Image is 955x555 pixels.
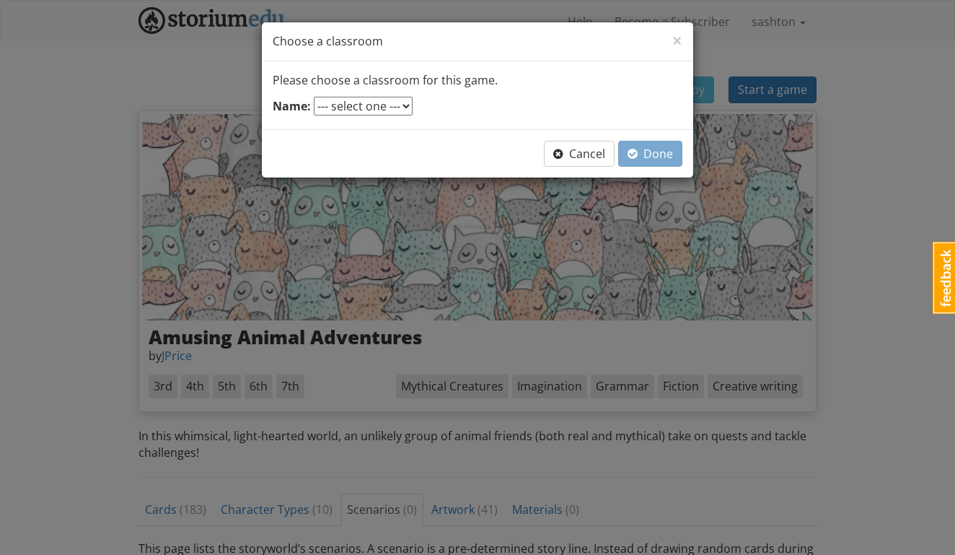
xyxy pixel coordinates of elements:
button: Cancel [544,141,615,167]
div: Choose a classroom [262,22,693,61]
span: × [672,28,682,52]
label: Name: [273,98,311,115]
span: Done [628,146,673,162]
span: Cancel [553,146,605,162]
button: Done [618,141,682,167]
p: Please choose a classroom for this game. [273,72,682,89]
